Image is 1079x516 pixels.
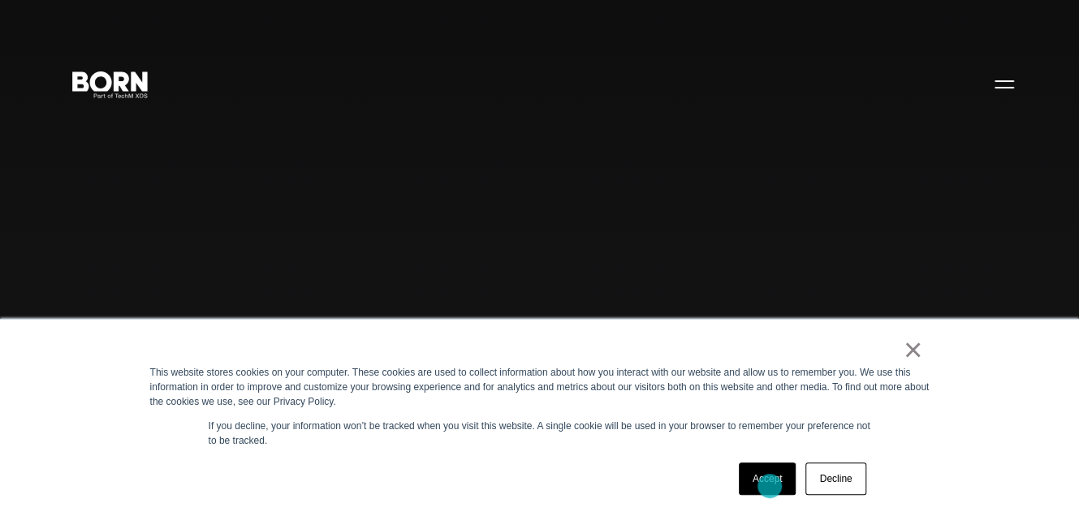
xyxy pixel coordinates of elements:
a: Accept [739,462,796,495]
a: Decline [805,462,865,495]
p: If you decline, your information won’t be tracked when you visit this website. A single cookie wi... [209,419,871,448]
a: × [904,342,923,357]
button: Open [985,67,1024,101]
div: This website stores cookies on your computer. These cookies are used to collect information about... [150,365,930,409]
